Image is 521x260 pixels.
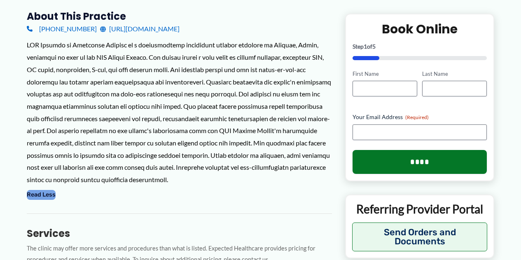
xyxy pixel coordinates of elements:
[27,39,332,185] div: LOR Ipsumdo si Ametconse Adipisc el s doeiusmodtemp incididunt utlabor etdolore ma Aliquae, Admin...
[27,190,56,200] button: Read Less
[27,23,97,35] a: [PHONE_NUMBER]
[405,114,429,120] span: (Required)
[352,223,488,251] button: Send Orders and Documents
[353,21,487,37] h2: Book Online
[352,201,488,216] p: Referring Provider Portal
[27,227,332,240] h3: Services
[422,70,487,77] label: Last Name
[372,42,376,49] span: 5
[27,10,332,23] h3: About this practice
[100,23,180,35] a: [URL][DOMAIN_NAME]
[353,70,417,77] label: First Name
[353,43,487,49] p: Step of
[364,42,367,49] span: 1
[353,113,487,121] label: Your Email Address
